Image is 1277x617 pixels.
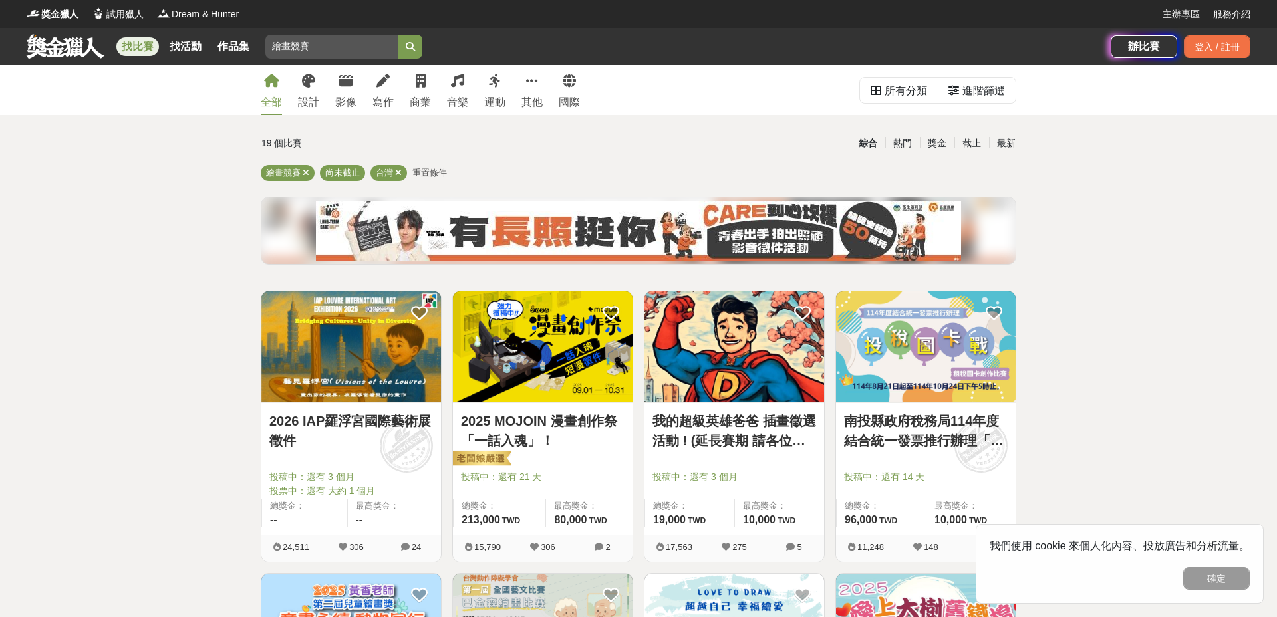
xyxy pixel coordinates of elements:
[589,516,607,525] span: TWD
[447,94,468,110] div: 音樂
[1213,7,1250,21] a: 服務介紹
[845,514,877,525] span: 96,000
[27,7,78,21] a: Logo獎金獵人
[412,542,421,552] span: 24
[844,470,1008,484] span: 投稿中：還有 14 天
[502,516,520,525] span: TWD
[521,65,543,115] a: 其他
[164,37,207,56] a: 找活動
[541,542,555,552] span: 306
[462,499,537,513] span: 總獎金：
[106,7,144,21] span: 試用獵人
[298,94,319,110] div: 設計
[653,514,686,525] span: 19,000
[316,201,961,261] img: f7c855b4-d01c-467d-b383-4c0caabe547d.jpg
[261,94,282,110] div: 全部
[335,94,356,110] div: 影像
[1184,35,1250,58] div: 登入 / 註冊
[934,499,1008,513] span: 最高獎金：
[924,542,938,552] span: 148
[845,499,918,513] span: 總獎金：
[410,65,431,115] a: 商業
[652,411,816,451] a: 我的超級英雄爸爸 插畫徵選活動 ! (延長賽期 請各位踴躍參與)
[954,132,989,155] div: 截止
[157,7,170,20] img: Logo
[447,65,468,115] a: 音樂
[484,94,505,110] div: 運動
[969,516,987,525] span: TWD
[851,132,885,155] div: 綜合
[962,78,1005,104] div: 進階篩選
[844,411,1008,451] a: 南投縣政府稅務局114年度結合統一發票推行辦理「投稅圖卡戰」租稅圖卡創作比賽
[116,37,159,56] a: 找比賽
[732,542,747,552] span: 275
[265,35,398,59] input: 有長照挺你，care到心坎裡！青春出手，拍出照顧 影音徵件活動
[484,65,505,115] a: 運動
[92,7,105,20] img: Logo
[989,132,1024,155] div: 最新
[356,499,434,513] span: 最高獎金：
[666,542,692,552] span: 17,563
[990,540,1250,551] span: 我們使用 cookie 來個人化內容、投放廣告和分析流量。
[410,94,431,110] div: 商業
[1183,567,1250,590] button: 確定
[157,7,239,21] a: LogoDream & Hunter
[453,291,633,403] a: Cover Image
[521,94,543,110] div: 其他
[450,450,511,469] img: 老闆娘嚴選
[172,7,239,21] span: Dream & Hunter
[41,7,78,21] span: 獎金獵人
[920,132,954,155] div: 獎金
[1111,35,1177,58] a: 辦比賽
[797,542,801,552] span: 5
[474,542,501,552] span: 15,790
[857,542,884,552] span: 11,248
[652,470,816,484] span: 投稿中：還有 3 個月
[688,516,706,525] span: TWD
[461,411,625,451] a: 2025 MOJOIN 漫畫創作祭「一話入魂」！
[261,65,282,115] a: 全部
[261,291,441,402] img: Cover Image
[1163,7,1200,21] a: 主辦專區
[885,132,920,155] div: 熱門
[653,499,726,513] span: 總獎金：
[269,411,433,451] a: 2026 IAP羅浮宮國際藝術展徵件
[349,542,364,552] span: 306
[356,514,363,525] span: --
[269,484,433,498] span: 投票中：還有 大約 1 個月
[559,65,580,115] a: 國際
[27,7,40,20] img: Logo
[605,542,610,552] span: 2
[412,168,447,178] span: 重置條件
[298,65,319,115] a: 設計
[269,470,433,484] span: 投稿中：還有 3 個月
[270,514,277,525] span: --
[335,65,356,115] a: 影像
[879,516,897,525] span: TWD
[778,516,795,525] span: TWD
[644,291,824,403] a: Cover Image
[372,94,394,110] div: 寫作
[92,7,144,21] a: Logo試用獵人
[376,168,393,178] span: 台灣
[743,514,776,525] span: 10,000
[836,291,1016,402] img: Cover Image
[644,291,824,402] img: Cover Image
[836,291,1016,403] a: Cover Image
[266,168,301,178] span: 繪畫競賽
[372,65,394,115] a: 寫作
[261,291,441,403] a: Cover Image
[554,499,625,513] span: 最高獎金：
[559,94,580,110] div: 國際
[885,78,927,104] div: 所有分類
[212,37,255,56] a: 作品集
[283,542,309,552] span: 24,511
[261,132,512,155] div: 19 個比賽
[270,499,339,513] span: 總獎金：
[325,168,360,178] span: 尚未截止
[453,291,633,402] img: Cover Image
[462,514,500,525] span: 213,000
[934,514,967,525] span: 10,000
[554,514,587,525] span: 80,000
